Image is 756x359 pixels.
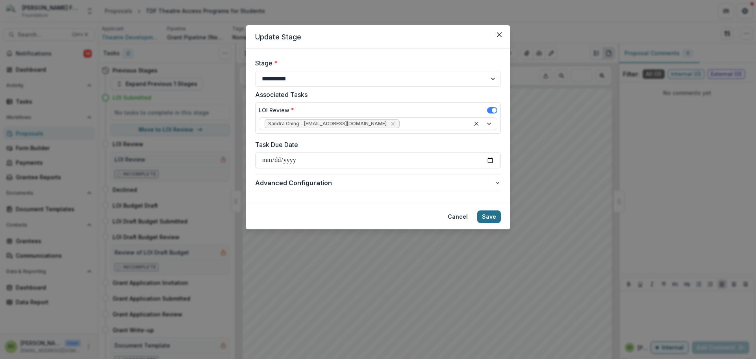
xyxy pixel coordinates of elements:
label: Associated Tasks [255,90,496,99]
label: Stage [255,58,496,68]
button: Save [477,210,501,223]
button: Cancel [443,210,472,223]
header: Update Stage [246,25,510,49]
label: Task Due Date [255,140,496,149]
div: Remove Sandra Ching - sching@lavellefund.org [389,120,397,128]
div: Clear selected options [472,119,481,128]
span: Sandra Ching - [EMAIL_ADDRESS][DOMAIN_NAME] [268,121,387,126]
span: Advanced Configuration [255,178,495,188]
button: Advanced Configuration [255,175,501,191]
button: Close [493,28,506,41]
label: LOI Review [259,106,294,114]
